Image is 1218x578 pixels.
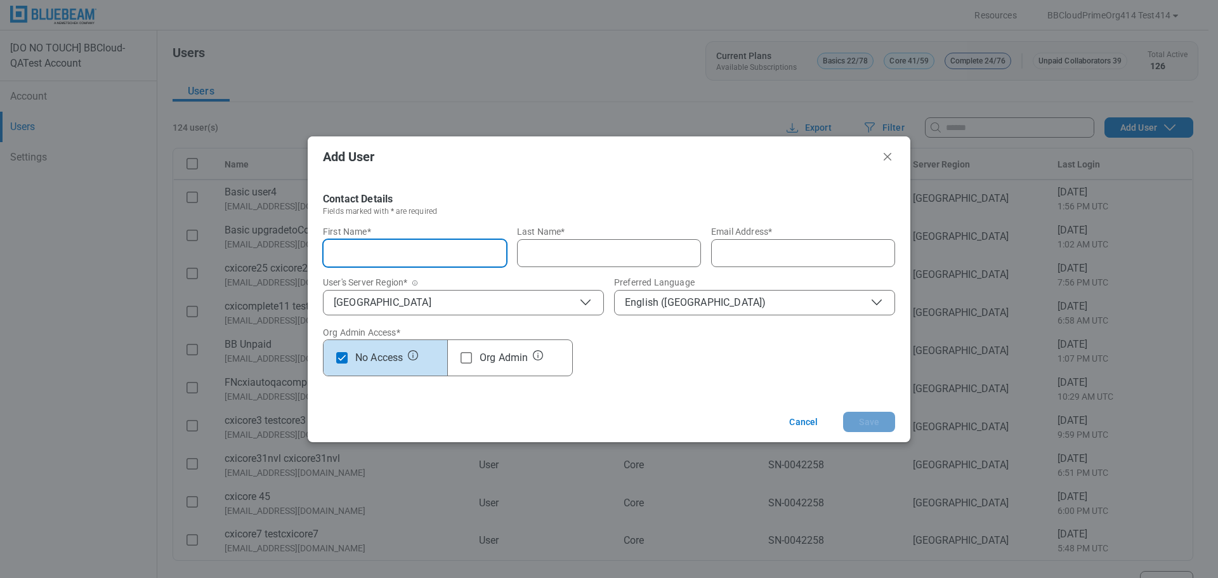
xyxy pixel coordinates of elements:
[336,352,348,364] svg: checkbox
[517,227,565,237] span: Last Name*
[323,277,604,287] label: User's Server Region*
[323,290,604,315] button: [GEOGRAPHIC_DATA]
[614,277,895,287] label: Preferred Language
[625,296,766,309] span: English ([GEOGRAPHIC_DATA])
[774,412,833,432] button: Cancel
[614,290,895,315] button: English ([GEOGRAPHIC_DATA])
[355,351,403,365] span: No Access
[711,227,772,237] span: Email Address*
[323,192,393,206] h2: Contact Details
[461,352,472,364] svg: checkbox
[323,327,400,338] label: Org Admin Access *
[480,351,528,365] span: Org Admin
[323,150,875,164] h2: Add User
[880,149,895,164] button: Close
[323,227,371,237] span: First Name*
[323,206,437,216] h3: Fields marked with * are required
[843,412,895,432] button: Save
[334,296,431,309] span: [GEOGRAPHIC_DATA]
